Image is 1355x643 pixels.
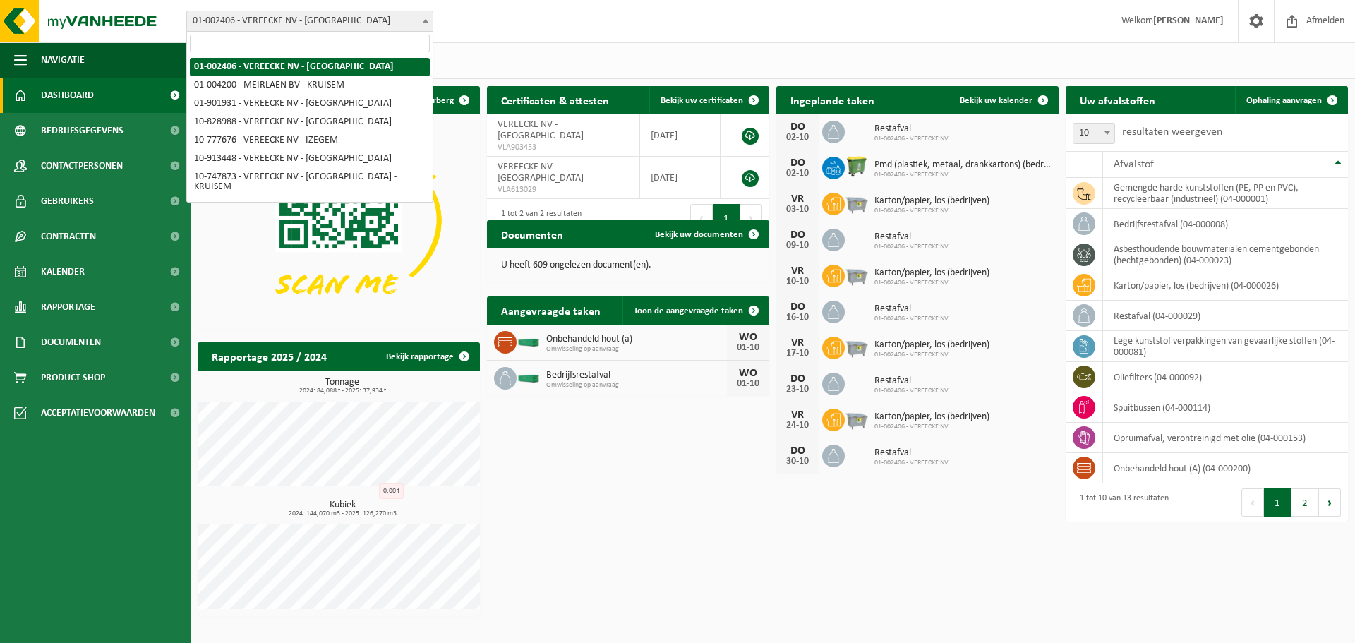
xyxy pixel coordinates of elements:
div: VR [783,337,812,349]
div: 1 tot 2 van 2 resultaten [494,203,582,234]
td: asbesthoudende bouwmaterialen cementgebonden (hechtgebonden) (04-000023) [1103,239,1348,270]
span: Kalender [41,254,85,289]
div: 24-10 [783,421,812,431]
span: 10 [1073,124,1114,143]
td: [DATE] [640,157,720,199]
a: Bekijk rapportage [375,342,478,371]
td: restafval (04-000029) [1103,301,1348,331]
span: Bedrijfsgegevens [41,113,124,148]
div: 10-10 [783,277,812,287]
td: oliefilters (04-000092) [1103,362,1348,392]
img: WB-2500-GAL-GY-01 [845,407,869,431]
span: Product Shop [41,360,105,395]
div: 17-10 [783,349,812,359]
li: 10-913448 - VEREECKE NV - [GEOGRAPHIC_DATA] [190,150,430,168]
button: 1 [713,204,740,232]
div: DO [783,157,812,169]
li: 01-004200 - MEIRLAEN BV - KRUISEM [190,76,430,95]
a: Ophaling aanvragen [1235,86,1347,114]
label: resultaten weergeven [1122,126,1222,138]
td: bedrijfsrestafval (04-000008) [1103,209,1348,239]
span: Documenten [41,325,101,360]
span: Contactpersonen [41,148,123,184]
div: VR [783,193,812,205]
h2: Aangevraagde taken [487,296,615,324]
div: DO [783,121,812,133]
div: WO [734,332,762,343]
span: Restafval [874,124,948,135]
button: Previous [1241,488,1264,517]
span: Omwisseling op aanvraag [546,345,727,354]
div: 1 tot 10 van 13 resultaten [1073,487,1169,518]
span: Afvalstof [1114,159,1154,170]
div: VR [783,409,812,421]
button: Previous [690,204,713,232]
div: DO [783,229,812,241]
span: Toon de aangevraagde taken [634,306,743,316]
div: 03-10 [783,205,812,215]
div: 0,00 t [379,483,404,499]
td: spuitbussen (04-000114) [1103,392,1348,423]
a: Bekijk uw kalender [948,86,1057,114]
span: Omwisseling op aanvraag [546,381,727,390]
span: Karton/papier, los (bedrijven) [874,411,989,423]
span: Ophaling aanvragen [1246,96,1322,105]
img: WB-2500-GAL-GY-01 [845,191,869,215]
span: Acceptatievoorwaarden [41,395,155,431]
div: 09-10 [783,241,812,251]
img: WB-2500-GAL-GY-01 [845,335,869,359]
span: Bedrijfsrestafval [546,370,727,381]
span: 01-002406 - VEREECKE NV [874,387,948,395]
span: 01-002406 - VEREECKE NV [874,207,989,215]
span: 01-002406 - VEREECKE NV [874,423,989,431]
span: 01-002406 - VEREECKE NV - HARELBEKE [186,11,433,32]
td: karton/papier, los (bedrijven) (04-000026) [1103,270,1348,301]
div: 01-10 [734,343,762,353]
div: 01-10 [734,379,762,389]
span: Karton/papier, los (bedrijven) [874,196,989,207]
a: Bekijk uw certificaten [649,86,768,114]
div: WO [734,368,762,379]
span: Bekijk uw kalender [960,96,1032,105]
li: 10-889025 - VEREECKE NV - WERF MENEN - MENEN [190,196,430,215]
button: Next [1319,488,1341,517]
li: 01-901931 - VEREECKE NV - [GEOGRAPHIC_DATA] [190,95,430,113]
div: 02-10 [783,133,812,143]
div: 23-10 [783,385,812,395]
a: Toon de aangevraagde taken [622,296,768,325]
button: 1 [1264,488,1291,517]
span: Restafval [874,232,948,243]
span: Bekijk uw documenten [655,230,743,239]
h3: Kubiek [205,500,480,517]
td: gemengde harde kunststoffen (PE, PP en PVC), recycleerbaar (industrieel) (04-000001) [1103,178,1348,209]
span: Contracten [41,219,96,254]
div: DO [783,445,812,457]
div: 16-10 [783,313,812,323]
button: Verberg [411,86,478,114]
span: Karton/papier, los (bedrijven) [874,339,989,351]
span: 01-002406 - VEREECKE NV [874,243,948,251]
strong: [PERSON_NAME] [1153,16,1224,26]
img: Download de VHEPlus App [198,114,480,326]
span: Pmd (plastiek, metaal, drankkartons) (bedrijven) [874,160,1052,171]
span: 2024: 144,070 m3 - 2025: 126,270 m3 [205,510,480,517]
span: 10 [1073,123,1115,144]
span: VLA613029 [498,184,629,196]
span: Verberg [423,96,454,105]
a: Bekijk uw documenten [644,220,768,248]
div: VR [783,265,812,277]
td: opruimafval, verontreinigd met olie (04-000153) [1103,423,1348,453]
span: Navigatie [41,42,85,78]
span: 01-002406 - VEREECKE NV [874,135,948,143]
button: 2 [1291,488,1319,517]
div: DO [783,301,812,313]
span: 01-002406 - VEREECKE NV [874,171,1052,179]
div: 30-10 [783,457,812,467]
td: onbehandeld hout (A) (04-000200) [1103,453,1348,483]
span: Rapportage [41,289,95,325]
h2: Ingeplande taken [776,86,889,114]
span: VEREECKE NV - [GEOGRAPHIC_DATA] [498,162,584,184]
span: Restafval [874,304,948,315]
button: Next [740,204,762,232]
li: 10-828988 - VEREECKE NV - [GEOGRAPHIC_DATA] [190,113,430,131]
